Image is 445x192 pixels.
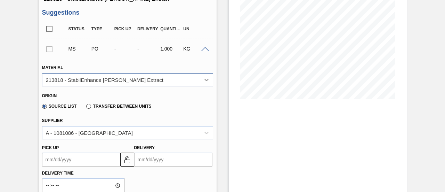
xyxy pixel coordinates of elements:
div: Pick up [113,26,137,31]
input: mm/dd/yyyy [134,153,212,167]
div: Quantity [159,26,183,31]
button: locked [120,153,134,167]
div: Delivery [136,26,160,31]
label: Pick up [42,145,59,150]
label: Delivery [134,145,155,150]
label: Material [42,65,63,70]
div: - [136,46,160,52]
label: Source List [42,104,77,109]
label: Supplier [42,118,63,123]
div: KG [181,46,206,52]
h3: Suggestions [42,9,213,16]
label: Transfer between Units [86,104,151,109]
label: Delivery Time [42,168,125,178]
input: mm/dd/yyyy [42,153,120,167]
div: UN [181,26,206,31]
label: Origin [42,93,57,98]
div: 213818 - StabilEnhance [PERSON_NAME] Extract [46,77,164,83]
img: locked [123,155,131,164]
div: A - 1081086 - [GEOGRAPHIC_DATA] [46,130,133,136]
div: Purchase order [90,46,114,52]
div: 1.000 [159,46,183,52]
div: - [113,46,137,52]
div: Status [67,26,91,31]
div: Manual Suggestion [67,46,91,52]
div: Type [90,26,114,31]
